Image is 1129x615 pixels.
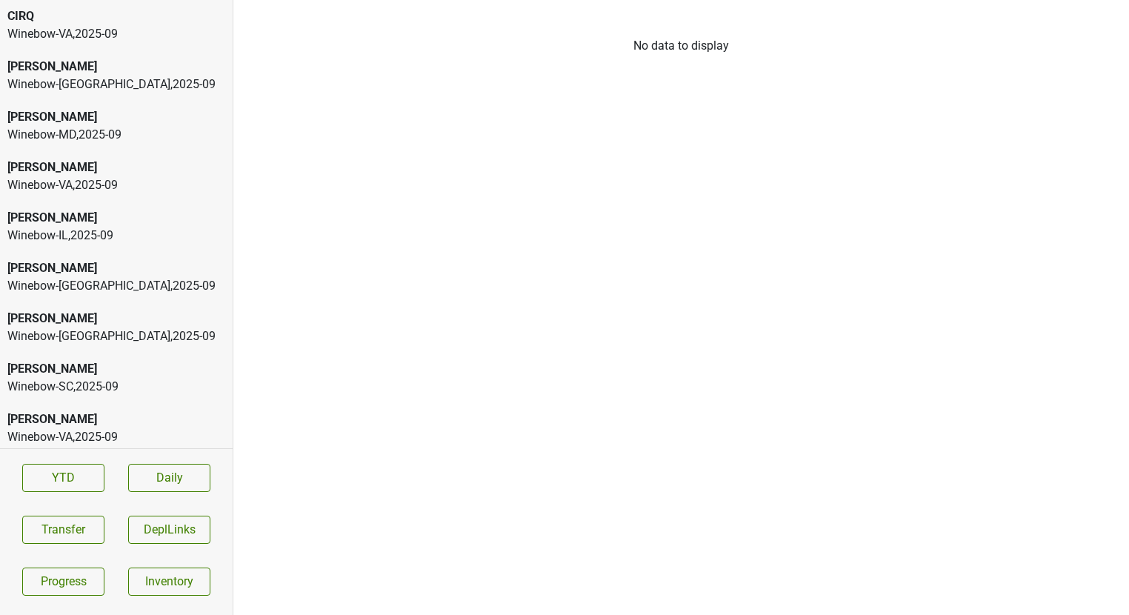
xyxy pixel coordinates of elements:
[7,277,225,295] div: Winebow-[GEOGRAPHIC_DATA] , 2025 - 09
[7,209,225,227] div: [PERSON_NAME]
[7,227,225,245] div: Winebow-IL , 2025 - 09
[7,360,225,378] div: [PERSON_NAME]
[7,410,225,428] div: [PERSON_NAME]
[7,159,225,176] div: [PERSON_NAME]
[22,464,104,492] a: YTD
[128,516,210,544] button: DeplLinks
[7,76,225,93] div: Winebow-[GEOGRAPHIC_DATA] , 2025 - 09
[7,259,225,277] div: [PERSON_NAME]
[7,428,225,446] div: Winebow-VA , 2025 - 09
[7,58,225,76] div: [PERSON_NAME]
[7,328,225,345] div: Winebow-[GEOGRAPHIC_DATA] , 2025 - 09
[7,108,225,126] div: [PERSON_NAME]
[7,176,225,194] div: Winebow-VA , 2025 - 09
[233,37,1129,55] div: No data to display
[7,7,225,25] div: CIRQ
[7,310,225,328] div: [PERSON_NAME]
[22,516,104,544] button: Transfer
[22,568,104,596] a: Progress
[128,464,210,492] a: Daily
[7,378,225,396] div: Winebow-SC , 2025 - 09
[128,568,210,596] a: Inventory
[7,25,225,43] div: Winebow-VA , 2025 - 09
[7,126,225,144] div: Winebow-MD , 2025 - 09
